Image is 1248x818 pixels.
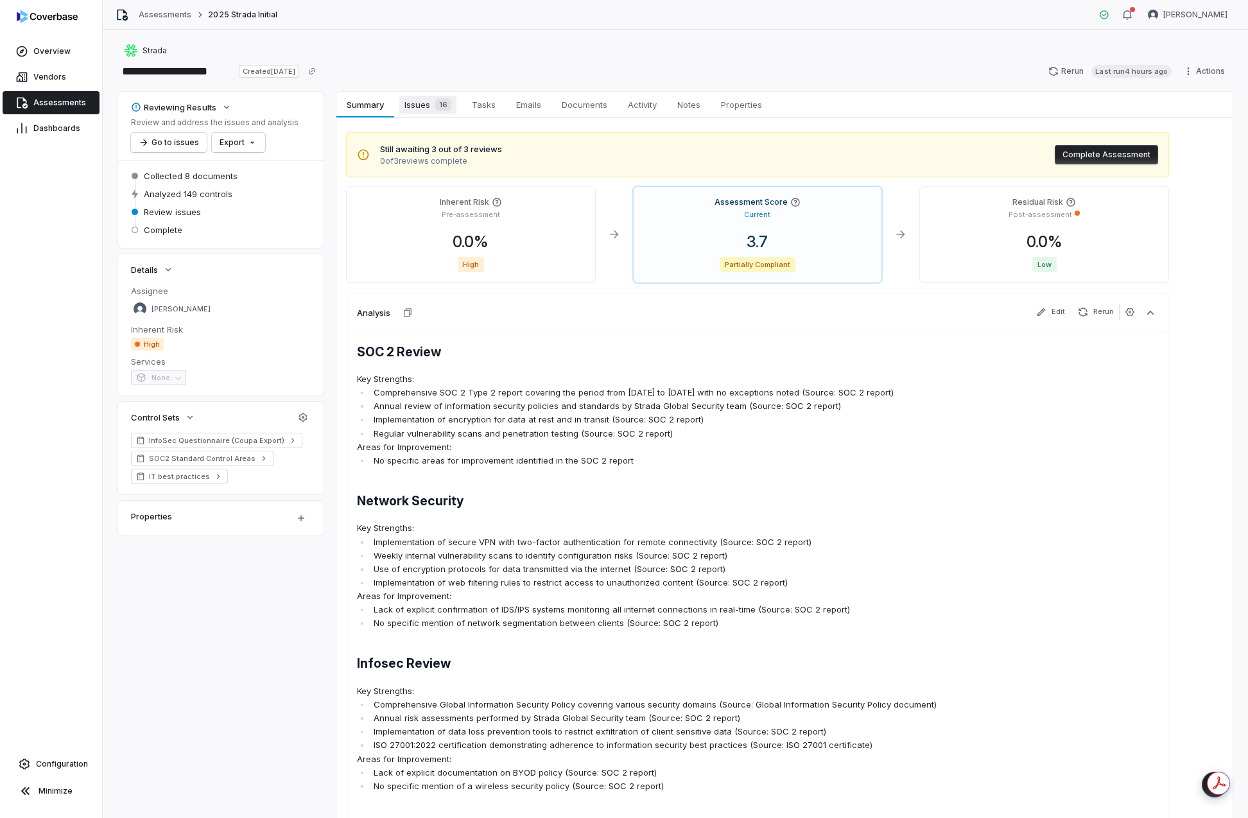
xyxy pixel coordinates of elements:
[127,406,199,429] button: Control Sets
[357,492,998,509] h2: Network Security
[357,307,390,318] h3: Analysis
[370,711,998,725] li: Annual risk assessments performed by Strada Global Security team (Source: SOC 2 report)
[370,399,998,413] li: Annual review of information security policies and standards by Strada Global Security team (Sour...
[1073,304,1119,320] button: Rerun
[1009,210,1072,220] p: Post-assessment
[144,224,182,236] span: Complete
[300,60,324,83] button: Copy link
[370,386,998,399] li: Comprehensive SOC 2 Type 2 report covering the period from [DATE] to [DATE] with no exceptions no...
[33,46,71,57] span: Overview
[357,344,998,360] h2: SOC 2 Review
[672,96,706,113] span: Notes
[370,562,998,576] li: Use of encryption protocols for data transmitted via the internet (Source: SOC 2 report)
[342,96,388,113] span: Summary
[208,10,277,20] span: 2025 Strada Initial
[557,96,612,113] span: Documents
[357,589,998,603] p: Areas for Improvement:
[127,96,236,119] button: Reviewing Results
[131,356,311,367] dt: Services
[131,433,302,448] a: InfoSec Questionnaire (Coupa Export)
[131,117,299,128] p: Review and address the issues and analysis
[715,197,788,207] h4: Assessment Score
[357,521,998,535] p: Key Strengths:
[131,101,216,113] div: Reviewing Results
[357,372,998,386] p: Key Strengths:
[149,453,256,464] span: SOC2 Standard Control Areas
[239,65,299,78] span: Created [DATE]
[144,188,232,200] span: Analyzed 149 controls
[1055,145,1158,164] button: Complete Assessment
[33,98,86,108] span: Assessments
[370,698,998,711] li: Comprehensive Global Information Security Policy covering various security domains (Source: Globa...
[17,10,78,23] img: logo-D7KZi-bG.svg
[131,338,164,351] span: High
[131,451,273,466] a: SOC2 Standard Control Areas
[33,123,80,134] span: Dashboards
[149,435,284,446] span: InfoSec Questionnaire (Coupa Export)
[370,427,998,440] li: Regular vulnerability scans and penetration testing (Source: SOC 2 report)
[370,725,998,738] li: Implementation of data loss prevention tools to restrict exfiltration of client sensitive data (S...
[511,96,546,113] span: Emails
[139,10,191,20] a: Assessments
[131,412,180,423] span: Control Sets
[1012,197,1063,207] h4: Residual Risk
[357,655,998,672] h2: Infosec Review
[3,117,100,140] a: Dashboards
[440,197,489,207] h4: Inherent Risk
[380,143,502,156] span: Still awaiting 3 out of 3 reviews
[1016,232,1073,251] span: 0.0 %
[1032,257,1057,272] span: Low
[380,156,502,166] span: 0 of 3 reviews complete
[127,258,177,281] button: Details
[144,170,238,182] span: Collected 8 documents
[121,39,171,62] button: https://stradaglobal.com/Strada
[623,96,662,113] span: Activity
[131,285,311,297] dt: Assignee
[1140,5,1235,24] button: Daniel Aranibar avatar[PERSON_NAME]
[39,786,73,796] span: Minimize
[144,206,201,218] span: Review issues
[370,603,998,616] li: Lack of explicit confirmation of IDS/IPS systems monitoring all internet connections in real-time...
[3,91,100,114] a: Assessments
[442,210,500,220] p: Pre-assessment
[1179,62,1233,81] button: Actions
[212,133,265,152] button: Export
[370,535,998,549] li: Implementation of secure VPN with two-factor authentication for remote connectivity (Source: SOC ...
[442,232,499,251] span: 0.0 %
[370,576,998,589] li: Implementation of web filtering rules to restrict access to unauthorized content (Source: SOC 2 r...
[3,40,100,63] a: Overview
[467,96,501,113] span: Tasks
[744,210,770,220] p: Current
[736,232,778,251] span: 3.7
[1163,10,1227,20] span: [PERSON_NAME]
[1031,304,1070,320] button: Edit
[1041,62,1179,81] button: RerunLast run4 hours ago
[3,65,100,89] a: Vendors
[370,454,998,467] li: No specific areas for improvement identified in the SOC 2 report
[716,96,767,113] span: Properties
[370,413,998,426] li: Implementation of encryption for data at rest and in transit (Source: SOC 2 report)
[1091,65,1172,78] span: Last run 4 hours ago
[5,753,97,776] a: Configuration
[357,753,998,766] p: Areas for Improvement:
[370,738,998,752] li: ISO 27001:2022 certification demonstrating adherence to information security best practices (Sour...
[131,469,228,484] a: IT best practices
[149,471,210,482] span: IT best practices
[152,304,211,314] span: [PERSON_NAME]
[134,302,146,315] img: Daniel Aranibar avatar
[399,96,456,114] span: Issues
[143,46,167,56] span: Strada
[131,324,311,335] dt: Inherent Risk
[5,778,97,804] button: Minimize
[131,133,207,152] button: Go to issues
[36,759,88,769] span: Configuration
[435,98,451,111] span: 16
[458,257,484,272] span: High
[370,779,998,793] li: No specific mention of a wireless security policy (Source: SOC 2 report)
[720,257,796,272] span: Partially Compliant
[1148,10,1158,20] img: Daniel Aranibar avatar
[357,440,998,454] p: Areas for Improvement:
[370,549,998,562] li: Weekly internal vulnerability scans to identify configuration risks (Source: SOC 2 report)
[370,766,998,779] li: Lack of explicit documentation on BYOD policy (Source: SOC 2 report)
[370,616,998,630] li: No specific mention of network segmentation between clients (Source: SOC 2 report)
